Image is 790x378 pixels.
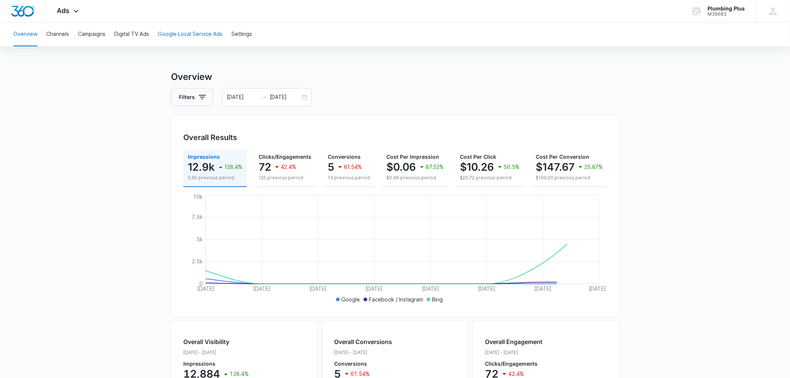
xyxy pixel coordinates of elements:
[281,164,296,170] p: 42.4%
[188,161,215,173] p: 12.9k
[78,22,105,46] button: Campaigns
[261,94,267,100] span: swap-right
[158,22,223,46] button: Google Local Service Ads
[504,164,519,170] p: 50.5%
[197,285,214,292] tspan: [DATE]
[536,174,603,181] p: $199.20 previous period
[584,164,603,170] p: 25.87%
[334,337,392,346] h2: Overall Conversions
[114,22,149,46] button: Digital TV Ads
[183,349,249,356] p: [DATE] - [DATE]
[254,285,271,292] tspan: [DATE]
[460,154,496,160] span: Cost Per Click
[192,214,203,220] tspan: 7.5k
[386,161,416,173] p: $0.06
[478,285,495,292] tspan: [DATE]
[386,154,439,160] span: Cost Per Impression
[460,161,494,173] p: $10.26
[183,361,249,366] p: Impressions
[171,70,619,84] h3: Overview
[366,285,383,292] tspan: [DATE]
[536,154,589,160] span: Cost Per Conversion
[534,285,551,292] tspan: [DATE]
[485,361,542,366] p: Clicks/Engagements
[708,12,745,17] div: account id
[485,349,542,356] p: [DATE] - [DATE]
[310,285,327,292] tspan: [DATE]
[183,132,237,143] h3: Overall Results
[708,6,745,12] div: account name
[57,7,70,15] span: Ads
[328,174,370,181] p: 13 previous period
[426,164,444,170] p: 87.52%
[334,361,392,366] p: Conversions
[188,154,220,160] span: Impressions
[259,161,271,173] p: 72
[334,349,392,356] p: [DATE] - [DATE]
[508,371,524,377] p: 42.4%
[46,22,69,46] button: Channels
[230,371,249,377] p: 128.4%
[224,164,242,170] p: 128.4%
[589,285,606,292] tspan: [DATE]
[192,258,203,264] tspan: 2.5k
[460,174,519,181] p: $20.72 previous period
[193,193,203,200] tspan: 10k
[13,22,37,46] button: Overview
[196,236,203,242] tspan: 5k
[227,93,258,101] input: Start date
[422,285,439,292] tspan: [DATE]
[188,174,242,181] p: 5.6k previous period
[171,88,213,106] button: Filters
[231,22,252,46] button: Settings
[259,154,311,160] span: Clicks/Engagements
[183,337,249,346] h2: Overall Visibility
[270,93,301,101] input: End date
[386,174,444,181] p: $0.46 previous period
[485,337,542,346] h2: Overall Engagement
[328,161,334,173] p: 5
[341,295,360,303] p: Google
[259,174,311,181] p: 125 previous period
[536,161,575,173] p: $147.67
[432,295,443,303] p: Bing
[199,281,203,287] tspan: 0
[351,371,370,377] p: 61.54%
[369,295,423,303] p: Facebook / Instagram
[261,94,267,100] span: to
[344,164,362,170] p: 61.54%
[328,154,361,160] span: Conversions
